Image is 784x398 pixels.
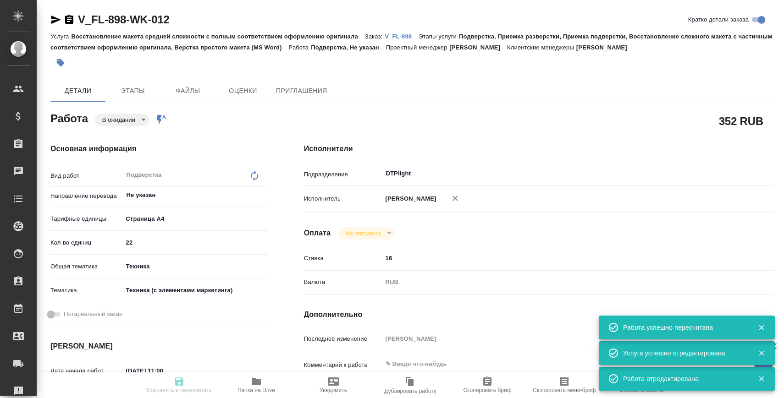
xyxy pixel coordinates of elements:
[304,254,382,263] p: Ставка
[141,372,218,398] button: Сохранить и пересчитать
[320,387,347,393] span: Уведомить
[419,33,459,40] p: Этапы услуги
[384,388,436,394] span: Дублировать работу
[50,14,61,25] button: Скопировать ссылку для ЯМессенджера
[623,374,744,383] div: Работа отредактирована
[365,33,385,40] p: Заказ:
[50,262,123,271] p: Общая тематика
[719,113,763,129] h2: 352 RUB
[50,238,123,247] p: Кол-во единиц
[752,323,771,332] button: Закрыть
[50,53,71,73] button: Добавить тэг
[50,143,267,154] h4: Основная информация
[449,372,526,398] button: Скопировать бриф
[342,229,383,237] button: Не оплачена
[50,33,71,40] p: Услуга
[688,15,749,24] span: Кратко детали заказа
[533,387,596,393] span: Скопировать мини-бриф
[304,170,382,179] p: Подразделение
[507,44,576,51] p: Клиентские менеджеры
[111,85,155,97] span: Этапы
[623,323,744,332] div: Работа успешно пересчитана
[50,366,123,376] p: Дата начала работ
[56,85,100,97] span: Детали
[311,44,386,51] p: Подверстка, Не указан
[576,44,634,51] p: [PERSON_NAME]
[382,274,735,290] div: RUB
[304,334,382,343] p: Последнее изменение
[99,116,138,124] button: В ожидании
[237,387,275,393] span: Папка на Drive
[289,44,311,51] p: Работа
[123,364,203,377] input: ✎ Введи что-нибудь
[526,372,603,398] button: Скопировать мини-бриф
[449,44,507,51] p: [PERSON_NAME]
[71,33,364,40] p: Восстановление макета средней сложности с полным соответствием оформлению оригинала
[752,375,771,383] button: Закрыть
[386,44,449,51] p: Проектный менеджер
[221,85,265,97] span: Оценки
[385,33,419,40] p: V_FL-898
[166,85,210,97] span: Файлы
[372,372,449,398] button: Дублировать работу
[50,286,123,295] p: Тематика
[64,14,75,25] button: Скопировать ссылку
[50,341,267,352] h4: [PERSON_NAME]
[623,349,744,358] div: Услуга успешно отредактирована
[276,85,327,97] span: Приглашения
[304,143,774,154] h4: Исполнители
[463,387,511,393] span: Скопировать бриф
[445,188,465,208] button: Удалить исполнителя
[382,332,735,345] input: Пустое поле
[385,32,419,40] a: V_FL-898
[95,114,149,126] div: В ожидании
[64,310,122,319] span: Нотариальный заказ
[304,228,331,239] h4: Оплата
[50,109,88,126] h2: Работа
[304,278,382,287] p: Валюта
[123,211,267,227] div: Страница А4
[50,171,123,180] p: Вид работ
[304,194,382,203] p: Исполнитель
[50,214,123,224] p: Тарифные единицы
[295,372,372,398] button: Уведомить
[338,227,394,240] div: В ожидании
[147,387,212,393] span: Сохранить и пересчитать
[218,372,295,398] button: Папка на Drive
[78,13,170,26] a: V_FL-898-WK-012
[262,194,264,196] button: Open
[752,349,771,357] button: Закрыть
[304,360,382,370] p: Комментарий к работе
[123,236,267,249] input: ✎ Введи что-нибудь
[304,309,774,320] h4: Дополнительно
[382,194,436,203] p: [PERSON_NAME]
[382,251,735,265] input: ✎ Введи что-нибудь
[50,191,123,201] p: Направление перевода
[123,283,267,298] div: Техника (с элементами маркетинга)
[123,259,267,274] div: Техника
[730,173,732,174] button: Open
